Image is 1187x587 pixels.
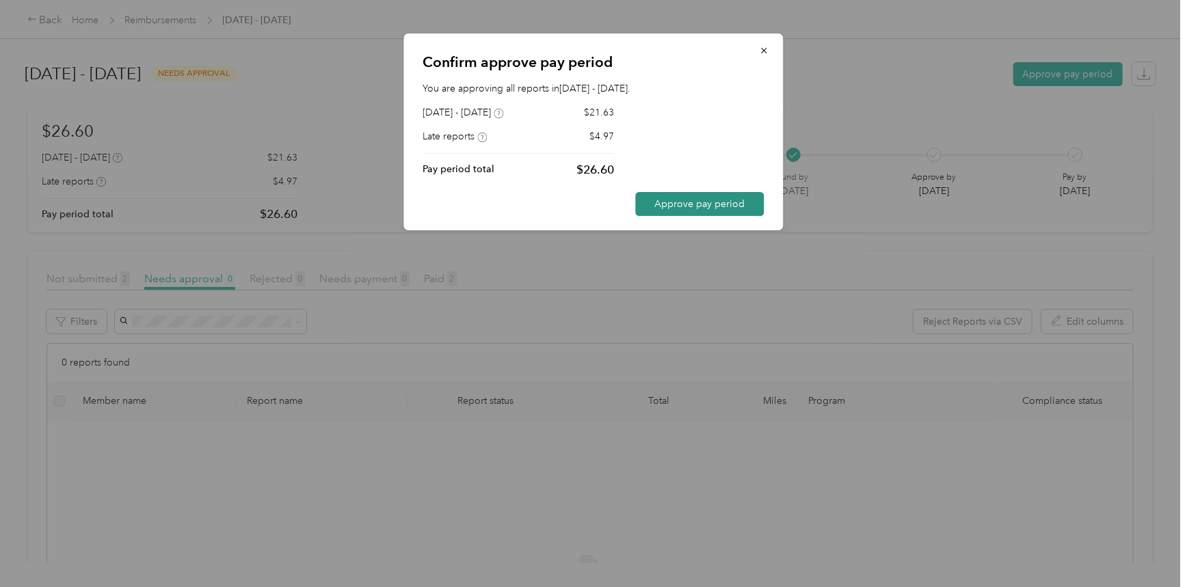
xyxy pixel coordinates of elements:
[585,105,615,120] p: $21.63
[423,81,764,96] p: You are approving all reports in [DATE] - [DATE] .
[636,192,764,216] button: Approve pay period
[423,53,764,72] p: Confirm approve pay period
[423,162,495,176] p: Pay period total
[577,161,615,178] p: $26.60
[423,105,504,120] div: [DATE] - [DATE]
[423,129,488,144] div: Late reports
[1110,510,1187,587] iframe: Everlance-gr Chat Button Frame
[590,129,615,144] p: $4.97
